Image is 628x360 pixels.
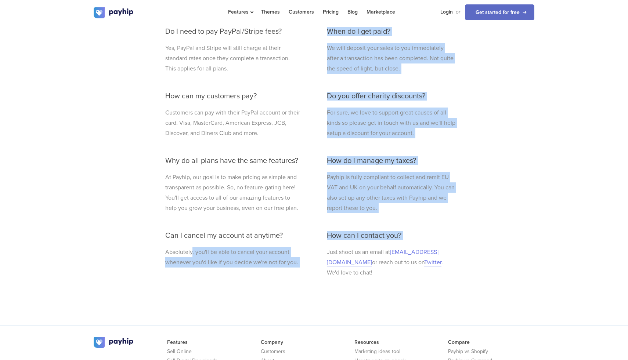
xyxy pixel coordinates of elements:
p: Payhip is fully compliant to collect and remit EU VAT and UK on your behalf automatically. You ca... [327,172,456,213]
p: Just shoot us an email at or reach out to us on . We'd love to chat! [327,247,456,278]
img: logo.svg [94,337,134,348]
h3: How can I contact you? [327,232,456,240]
p: Yes, PayPal and Stripe will still charge at their standard rates once they complete a transaction... [165,43,301,74]
p: We will deposit your sales to you immediately after a transaction has been completed. Not quite t... [327,43,456,74]
a: Payhip vs Shopify [448,348,488,354]
h3: Can I cancel my account at anytime? [165,232,301,240]
h3: Do I need to pay PayPal/Stripe fees? [165,28,301,36]
li: Compare [448,339,534,346]
a: Sell Online [167,348,192,354]
a: Marketing ideas tool [354,348,400,354]
a: Twitter [424,259,441,266]
a: [EMAIL_ADDRESS][DOMAIN_NAME] [327,248,438,266]
p: At Payhip, our goal is to make pricing as simple and transparent as possible. So, no feature-gati... [165,172,301,213]
a: Get started for free [465,4,534,20]
a: Customers [261,348,285,354]
h3: When do I get paid? [327,28,456,36]
span: Features [228,9,252,15]
h3: Do you offer charity discounts? [327,92,456,100]
li: Features [167,339,253,346]
li: Company [261,339,347,346]
h3: How do I manage my taxes? [327,157,456,165]
p: Customers can pay with their PayPal account or their card. Visa, MasterCard, American Express, JC... [165,108,301,138]
h3: How can my customers pay? [165,92,301,100]
p: For sure, we love to support great causes of all kinds so please get in touch with us and we'll h... [327,108,456,138]
h3: Why do all plans have the same features? [165,157,301,165]
img: logo.svg [94,7,134,18]
li: Resources [354,339,441,346]
p: Absolutely, you'll be able to cancel your account whenever you'd like if you decide we're not for... [165,247,301,268]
